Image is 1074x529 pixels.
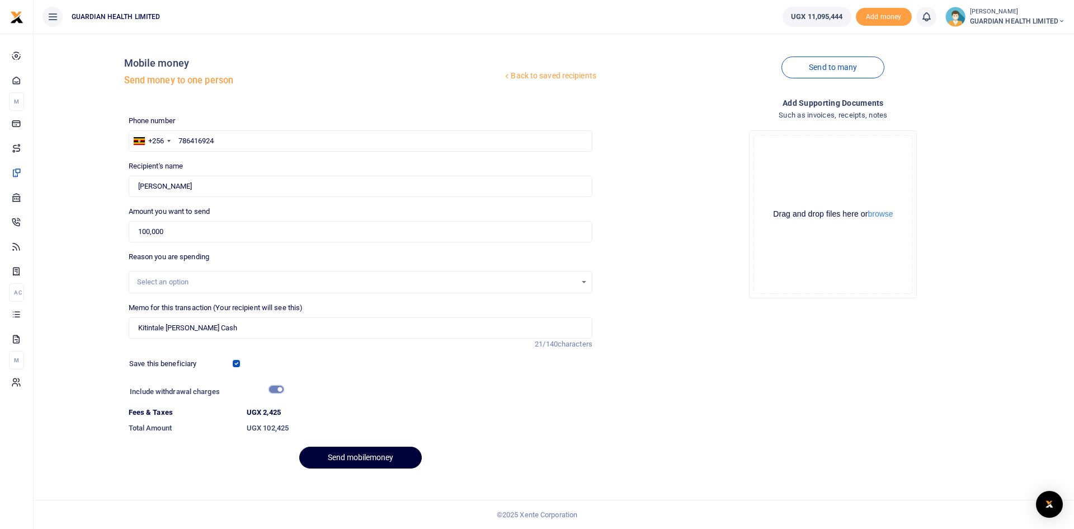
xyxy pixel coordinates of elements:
[856,8,912,26] li: Toup your wallet
[129,161,183,172] label: Recipient's name
[781,57,884,78] a: Send to many
[129,302,303,313] label: Memo for this transaction (Your recipient will see this)
[945,7,1065,27] a: profile-user [PERSON_NAME] GUARDIAN HEALTH LIMITED
[129,115,175,127] label: Phone number
[129,206,210,217] label: Amount you want to send
[754,209,912,219] div: Drag and drop files here or
[67,12,164,22] span: GUARDIAN HEALTH LIMITED
[9,92,24,111] li: M
[129,424,238,433] h6: Total Amount
[129,131,174,151] div: Uganda: +256
[129,221,592,242] input: UGX
[299,447,422,469] button: Send mobilemoney
[247,424,592,433] h6: UGX 102,425
[10,11,23,24] img: logo-small
[129,317,592,339] input: Enter extra information
[1036,491,1063,518] div: Open Intercom Messenger
[148,135,164,147] div: +256
[601,97,1065,109] h4: Add supporting Documents
[124,57,503,69] h4: Mobile money
[601,109,1065,121] h4: Such as invoices, receipts, notes
[9,351,24,369] li: M
[856,8,912,26] span: Add money
[129,176,592,197] input: Loading name...
[970,16,1065,26] span: GUARDIAN HEALTH LIMITED
[783,7,851,27] a: UGX 11,095,444
[129,251,209,263] label: Reason you are spending
[856,12,912,20] a: Add money
[129,130,592,152] input: Enter phone number
[778,7,855,27] li: Wallet ballance
[970,7,1065,17] small: [PERSON_NAME]
[124,407,242,418] dt: Fees & Taxes
[137,277,576,288] div: Select an option
[749,130,917,298] div: File Uploader
[868,210,893,218] button: browse
[129,358,196,369] label: Save this beneficiary
[130,387,278,396] h6: Include withdrawal charges
[945,7,965,27] img: profile-user
[247,407,281,418] label: UGX 2,425
[535,340,558,348] span: 21/140
[124,75,503,86] h5: Send money to one person
[791,11,842,22] span: UGX 11,095,444
[10,12,23,21] a: logo-small logo-large logo-large
[558,340,592,348] span: characters
[9,283,24,302] li: Ac
[502,66,597,86] a: Back to saved recipients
